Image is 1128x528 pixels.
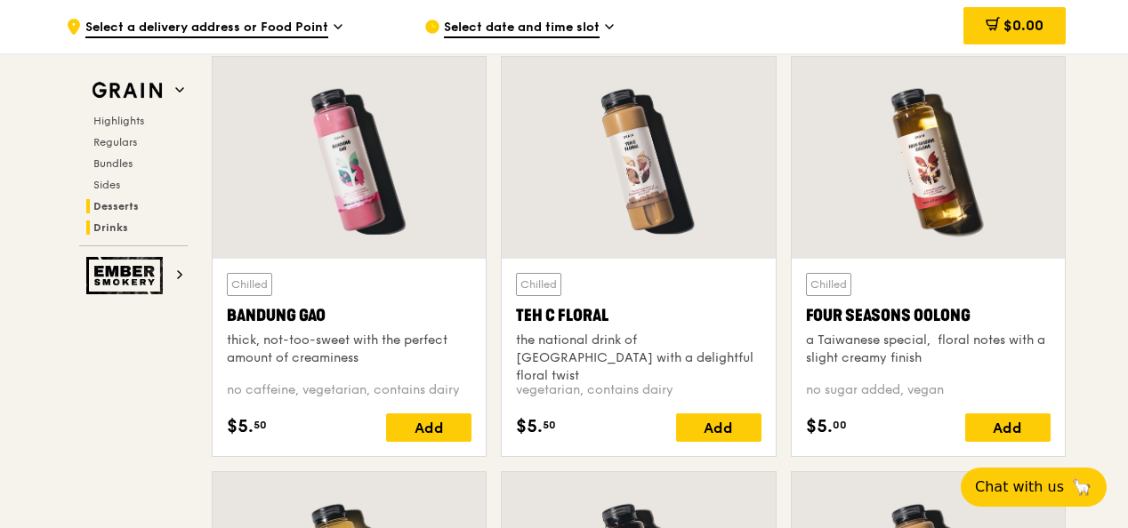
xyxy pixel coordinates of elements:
div: Chilled [227,273,272,296]
img: Grain web logo [86,75,168,107]
span: $0.00 [1003,17,1043,34]
button: Chat with us🦙 [961,468,1107,507]
span: Regulars [93,136,137,148]
img: Ember Smokery web logo [86,257,168,294]
span: 00 [833,418,847,432]
div: Four Seasons Oolong [806,303,1051,328]
div: Add [386,413,471,442]
span: $5. [516,413,543,440]
span: 50 [543,418,556,432]
div: thick, not-too-sweet with the perfect amount of creaminess [227,332,471,367]
span: Highlights [93,115,144,127]
span: $5. [227,413,254,440]
div: Add [965,413,1051,442]
div: a Taiwanese special, floral notes with a slight creamy finish [806,332,1051,367]
span: Sides [93,179,120,191]
span: Bundles [93,157,133,170]
div: no sugar added, vegan [806,381,1051,399]
div: the national drink of [GEOGRAPHIC_DATA] with a delightful floral twist [516,332,761,385]
div: vegetarian, contains dairy [516,381,761,399]
span: $5. [806,413,833,440]
div: Teh C Floral [516,303,761,328]
div: Add [676,413,761,442]
span: Drinks [93,221,128,234]
span: Desserts [93,200,139,212]
span: Select a delivery address or Food Point [85,19,328,38]
span: Select date and time slot [444,19,600,38]
span: 🦙 [1071,476,1092,498]
span: 50 [254,418,267,432]
div: no caffeine, vegetarian, contains dairy [227,381,471,399]
span: Chat with us [975,476,1064,498]
div: Chilled [806,273,851,296]
div: Chilled [516,273,561,296]
div: Bandung Gao [227,303,471,328]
